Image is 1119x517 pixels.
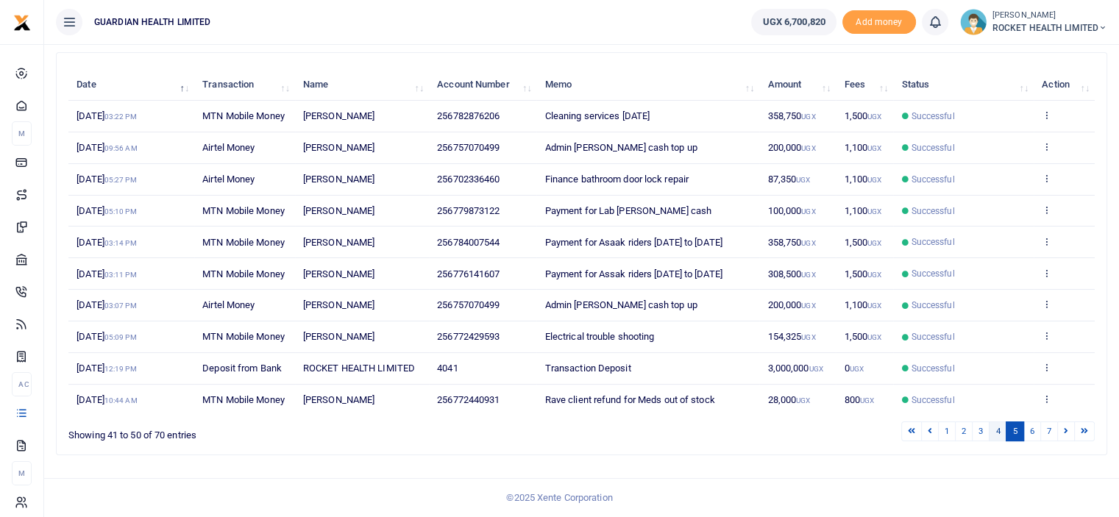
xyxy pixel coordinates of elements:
[202,268,285,279] span: MTN Mobile Money
[809,365,823,373] small: UGX
[13,14,31,32] img: logo-small
[867,113,881,121] small: UGX
[545,268,722,279] span: Payment for Assak riders [DATE] to [DATE]
[768,142,816,153] span: 200,000
[545,205,711,216] span: Payment for Lab [PERSON_NAME] cash
[768,205,816,216] span: 100,000
[893,69,1034,101] th: Status: activate to sort column ascending
[77,299,136,310] span: [DATE]
[303,394,374,405] span: [PERSON_NAME]
[104,207,137,215] small: 05:10 PM
[77,363,136,374] span: [DATE]
[12,461,32,485] li: M
[536,69,759,101] th: Memo: activate to sort column ascending
[911,173,954,186] span: Successful
[545,299,697,310] span: Admin [PERSON_NAME] cash top up
[796,396,810,404] small: UGX
[955,421,973,441] a: 2
[844,142,881,153] span: 1,100
[77,174,136,185] span: [DATE]
[295,69,429,101] th: Name: activate to sort column ascending
[202,237,285,248] span: MTN Mobile Money
[545,331,655,342] span: Electrical trouble shooting
[437,394,500,405] span: 256772440931
[429,69,537,101] th: Account Number: activate to sort column ascending
[911,267,954,280] span: Successful
[768,268,816,279] span: 308,500
[545,174,689,185] span: Finance bathroom door lock repair
[437,363,458,374] span: 4041
[860,396,874,404] small: UGX
[12,372,32,396] li: Ac
[844,237,881,248] span: 1,500
[77,205,136,216] span: [DATE]
[194,69,295,101] th: Transaction: activate to sort column ascending
[202,299,255,310] span: Airtel Money
[801,302,815,310] small: UGX
[303,237,374,248] span: [PERSON_NAME]
[77,110,136,121] span: [DATE]
[759,69,836,101] th: Amount: activate to sort column ascending
[844,110,881,121] span: 1,500
[1023,421,1041,441] a: 6
[768,394,811,405] span: 28,000
[867,302,881,310] small: UGX
[437,268,500,279] span: 256776141607
[77,142,137,153] span: [DATE]
[202,174,255,185] span: Airtel Money
[68,69,194,101] th: Date: activate to sort column descending
[1006,421,1023,441] a: 5
[867,239,881,247] small: UGX
[842,15,916,26] a: Add money
[992,10,1107,22] small: [PERSON_NAME]
[13,16,31,27] a: logo-small logo-large logo-large
[303,174,374,185] span: [PERSON_NAME]
[751,9,836,35] a: UGX 6,700,820
[437,299,500,310] span: 256757070499
[202,205,285,216] span: MTN Mobile Money
[801,271,815,279] small: UGX
[202,331,285,342] span: MTN Mobile Money
[911,362,954,375] span: Successful
[844,394,874,405] span: 800
[768,299,816,310] span: 200,000
[202,394,285,405] span: MTN Mobile Money
[844,268,881,279] span: 1,500
[303,142,374,153] span: [PERSON_NAME]
[768,110,816,121] span: 358,750
[77,394,137,405] span: [DATE]
[960,9,987,35] img: profile-user
[437,237,500,248] span: 256784007544
[545,110,650,121] span: Cleaning services [DATE]
[801,239,815,247] small: UGX
[303,363,415,374] span: ROCKET HEALTH LIMITED
[545,142,697,153] span: Admin [PERSON_NAME] cash top up
[911,235,954,249] span: Successful
[844,299,881,310] span: 1,100
[303,299,374,310] span: [PERSON_NAME]
[867,333,881,341] small: UGX
[104,176,137,184] small: 05:27 PM
[911,141,954,154] span: Successful
[545,394,715,405] span: Rave client refund for Meds out of stock
[801,144,815,152] small: UGX
[303,110,374,121] span: [PERSON_NAME]
[437,110,500,121] span: 256782876206
[104,144,138,152] small: 09:56 AM
[989,421,1006,441] a: 4
[801,207,815,215] small: UGX
[104,396,138,404] small: 10:44 AM
[992,21,1107,35] span: ROCKET HEALTH LIMITED
[867,207,881,215] small: UGX
[437,142,500,153] span: 256757070499
[104,333,137,341] small: 05:09 PM
[745,9,842,35] li: Wallet ballance
[972,421,990,441] a: 3
[960,9,1107,35] a: profile-user [PERSON_NAME] ROCKET HEALTH LIMITED
[68,420,490,443] div: Showing 41 to 50 of 70 entries
[202,110,285,121] span: MTN Mobile Money
[104,113,137,121] small: 03:22 PM
[836,69,893,101] th: Fees: activate to sort column ascending
[842,10,916,35] li: Toup your wallet
[202,142,255,153] span: Airtel Money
